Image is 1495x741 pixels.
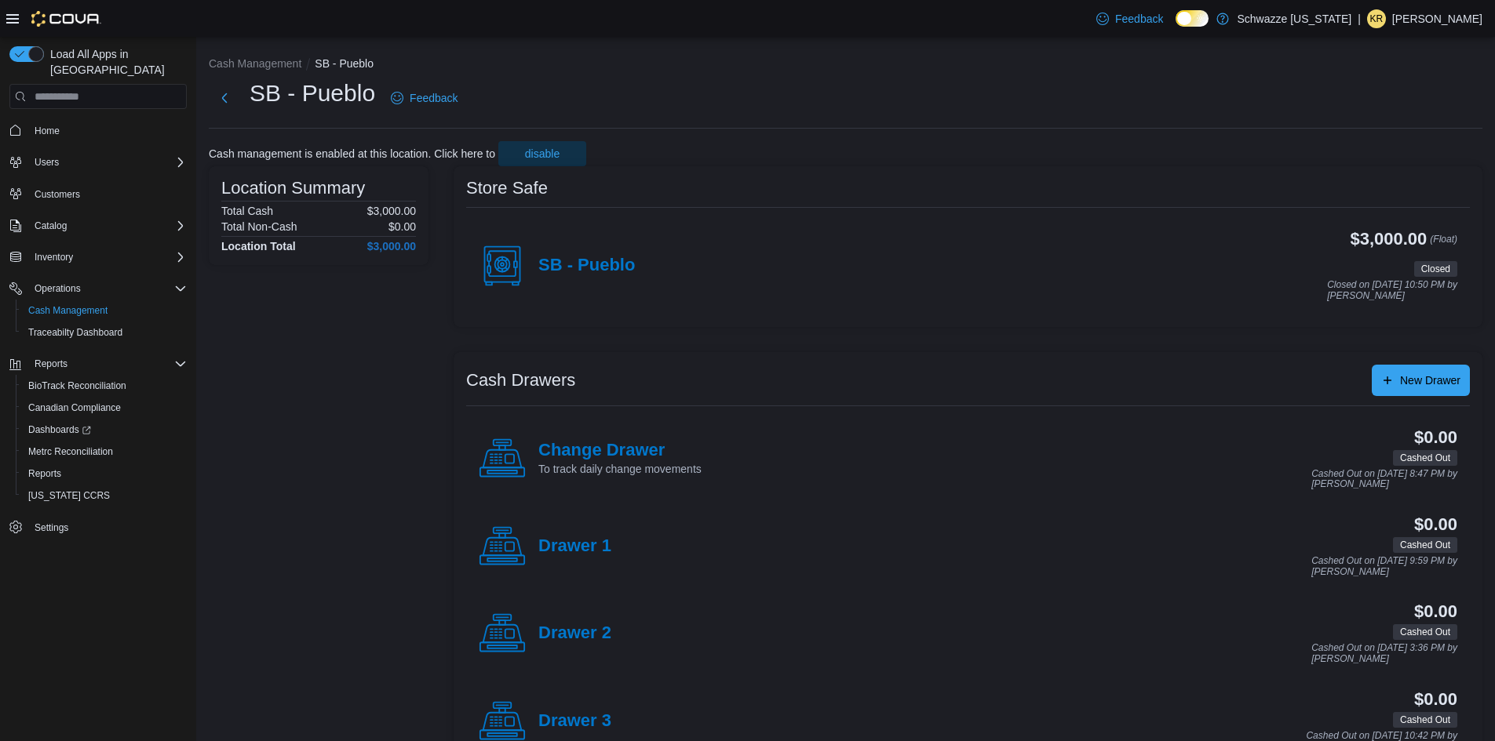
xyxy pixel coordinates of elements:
[1311,556,1457,577] p: Cashed Out on [DATE] 9:59 PM by [PERSON_NAME]
[22,486,187,505] span: Washington CCRS
[28,518,75,537] a: Settings
[367,240,416,252] h4: $3,000.00
[1400,451,1450,465] span: Cashed Out
[367,205,416,217] p: $3,000.00
[1393,537,1457,553] span: Cashed Out
[538,441,702,461] h4: Change Drawer
[1372,365,1470,396] button: New Drawer
[28,248,79,267] button: Inventory
[22,323,129,342] a: Traceabilty Dashboard
[35,282,81,295] span: Operations
[28,122,66,140] a: Home
[3,516,193,539] button: Settings
[35,521,68,534] span: Settings
[28,354,187,373] span: Reports
[28,153,65,172] button: Users
[28,354,74,373] button: Reports
[3,278,193,300] button: Operations
[538,536,611,557] h4: Drawer 1
[16,485,193,507] button: [US_STATE] CCRS
[35,220,67,232] span: Catalog
[3,246,193,268] button: Inventory
[9,112,187,579] nav: Complex example
[22,376,187,395] span: BioTrack Reconciliation
[385,82,464,114] a: Feedback
[28,401,121,414] span: Canadian Compliance
[44,46,187,78] span: Load All Apps in [GEOGRAPHIC_DATA]
[35,251,73,263] span: Inventory
[1414,261,1457,277] span: Closed
[22,486,116,505] a: [US_STATE] CCRS
[1237,9,1351,28] p: Schwazze [US_STATE]
[35,358,67,370] span: Reports
[1358,9,1361,28] p: |
[209,56,1482,74] nav: An example of EuiBreadcrumbs
[1393,624,1457,640] span: Cashed Out
[22,301,114,320] a: Cash Management
[28,279,187,298] span: Operations
[22,301,187,320] span: Cash Management
[315,57,374,70] button: SB - Pueblo
[28,248,187,267] span: Inventory
[1392,9,1482,28] p: [PERSON_NAME]
[1421,262,1450,276] span: Closed
[16,463,193,485] button: Reports
[22,464,67,483] a: Reports
[28,304,108,317] span: Cash Management
[1115,11,1163,27] span: Feedback
[1311,469,1457,490] p: Cashed Out on [DATE] 8:47 PM by [PERSON_NAME]
[1430,230,1457,258] p: (Float)
[1311,643,1457,664] p: Cashed Out on [DATE] 3:36 PM by [PERSON_NAME]
[3,353,193,375] button: Reports
[3,151,193,173] button: Users
[22,420,187,439] span: Dashboards
[221,205,273,217] h6: Total Cash
[28,467,61,480] span: Reports
[1400,372,1460,388] span: New Drawer
[3,118,193,141] button: Home
[1090,3,1169,35] a: Feedback
[16,441,193,463] button: Metrc Reconciliation
[16,397,193,419] button: Canadian Compliance
[1414,602,1457,621] h3: $0.00
[35,125,60,137] span: Home
[28,120,187,140] span: Home
[1351,230,1428,249] h3: $3,000.00
[22,464,187,483] span: Reports
[209,82,240,114] button: Next
[28,216,187,235] span: Catalog
[1400,713,1450,727] span: Cashed Out
[28,423,91,436] span: Dashboards
[28,216,73,235] button: Catalog
[1400,538,1450,552] span: Cashed Out
[1414,428,1457,447] h3: $0.00
[22,376,133,395] a: BioTrack Reconciliation
[28,380,126,392] span: BioTrack Reconciliation
[16,300,193,321] button: Cash Management
[221,220,297,233] h6: Total Non-Cash
[16,419,193,441] a: Dashboards
[28,153,187,172] span: Users
[1176,10,1209,27] input: Dark Mode
[221,240,296,252] h4: Location Total
[28,489,110,502] span: [US_STATE] CCRS
[16,321,193,343] button: Traceabilty Dashboard
[22,398,187,417] span: Canadian Compliance
[1370,9,1384,28] span: KR
[28,185,86,204] a: Customers
[1327,280,1457,301] p: Closed on [DATE] 10:50 PM by [PERSON_NAME]
[221,179,365,198] h3: Location Summary
[538,256,635,276] h4: SB - Pueblo
[22,442,187,461] span: Metrc Reconciliation
[1414,690,1457,709] h3: $0.00
[28,279,87,298] button: Operations
[22,420,97,439] a: Dashboards
[22,442,119,461] a: Metrc Reconciliation
[525,146,560,162] span: disable
[538,461,702,477] p: To track daily change movements
[35,156,59,169] span: Users
[28,184,187,204] span: Customers
[410,90,458,106] span: Feedback
[388,220,416,233] p: $0.00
